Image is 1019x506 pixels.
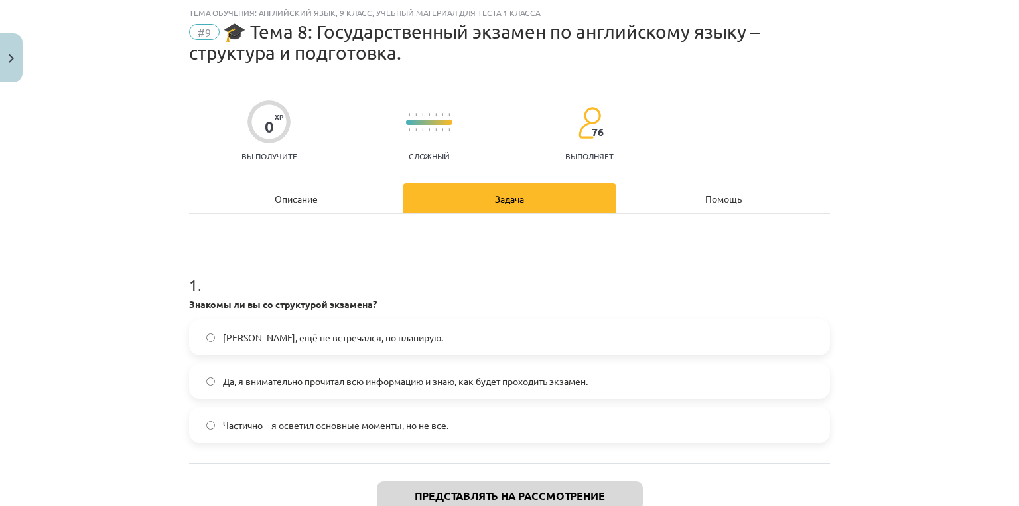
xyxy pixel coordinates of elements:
[705,193,742,205] font: Помощь
[422,128,423,131] img: icon-short-line-57e1e144782c952c97e751825c79c345078a6d821885a25fce030b3d8c18986b.svg
[223,419,448,431] font: Частично – я осветил основные моменты, но не все.
[223,375,588,387] font: Да, я внимательно прочитал всю информацию и знаю, как будет проходить экзамен.
[223,331,443,343] font: [PERSON_NAME], ещё не встречался, но планирую.
[495,193,524,205] font: Задача
[435,113,437,116] img: icon-short-line-57e1e144782c952c97e751825c79c345078a6d821885a25fce030b3d8c18986b.svg
[275,193,318,205] font: Описание
[442,113,443,116] img: icon-short-line-57e1e144782c952c97e751825c79c345078a6d821885a25fce030b3d8c18986b.svg
[189,7,540,18] font: Тема обучения: Английский язык, 9 класс, учебный материал для теста 1 класса
[198,275,202,294] font: .
[415,113,417,116] img: icon-short-line-57e1e144782c952c97e751825c79c345078a6d821885a25fce030b3d8c18986b.svg
[422,113,423,116] img: icon-short-line-57e1e144782c952c97e751825c79c345078a6d821885a25fce030b3d8c18986b.svg
[241,151,297,161] font: Вы получите
[189,21,760,64] font: 🎓 Тема 8: Государственный экзамен по английскому языку – структура и подготовка.
[429,128,430,131] img: icon-short-line-57e1e144782c952c97e751825c79c345078a6d821885a25fce030b3d8c18986b.svg
[448,113,450,116] img: icon-short-line-57e1e144782c952c97e751825c79c345078a6d821885a25fce030b3d8c18986b.svg
[565,151,614,161] font: выполняет
[415,489,605,503] font: Представлять на рассмотрение
[592,125,604,139] font: 76
[429,113,430,116] img: icon-short-line-57e1e144782c952c97e751825c79c345078a6d821885a25fce030b3d8c18986b.svg
[265,116,274,137] font: 0
[206,377,215,386] input: Да, я внимательно прочитал всю информацию и знаю, как будет проходить экзамен.
[409,128,410,131] img: icon-short-line-57e1e144782c952c97e751825c79c345078a6d821885a25fce030b3d8c18986b.svg
[435,128,437,131] img: icon-short-line-57e1e144782c952c97e751825c79c345078a6d821885a25fce030b3d8c18986b.svg
[206,421,215,430] input: Частично – я осветил основные моменты, но не все.
[189,298,377,310] font: Знакомы ли вы со структурой экзамена?
[9,54,14,63] img: icon-close-lesson-0947bae3869378f0d4975bcd49f059093ad1ed9edebbc8119c70593378902aed.svg
[448,128,450,131] img: icon-short-line-57e1e144782c952c97e751825c79c345078a6d821885a25fce030b3d8c18986b.svg
[442,128,443,131] img: icon-short-line-57e1e144782c952c97e751825c79c345078a6d821885a25fce030b3d8c18986b.svg
[189,275,198,294] font: 1
[206,333,215,342] input: [PERSON_NAME], ещё не встречался, но планирую.
[578,106,601,139] img: students-c634bb4e5e11cddfef0936a35e636f08e4e9abd3cc4e673bd6f9a4125e45ecb1.svg
[415,128,417,131] img: icon-short-line-57e1e144782c952c97e751825c79c345078a6d821885a25fce030b3d8c18986b.svg
[409,151,450,161] font: Сложный
[198,25,211,39] font: #9
[409,113,410,116] img: icon-short-line-57e1e144782c952c97e751825c79c345078a6d821885a25fce030b3d8c18986b.svg
[275,112,283,122] font: XP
